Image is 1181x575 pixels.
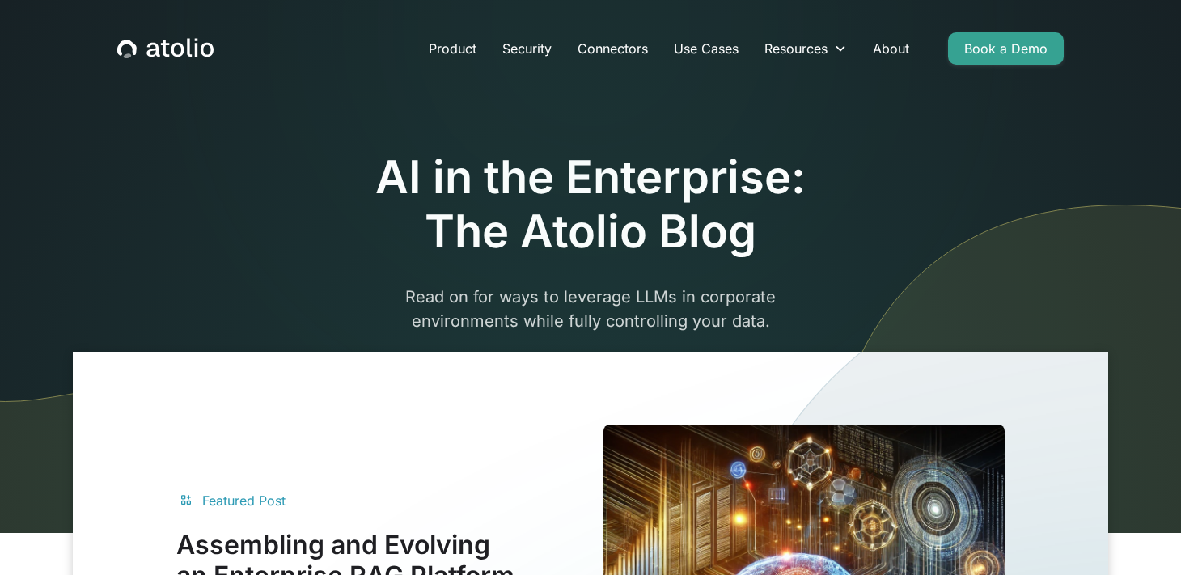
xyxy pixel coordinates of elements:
[860,32,922,65] a: About
[565,32,661,65] a: Connectors
[751,32,860,65] div: Resources
[948,32,1064,65] a: Book a Demo
[117,38,214,59] a: home
[489,32,565,65] a: Security
[661,32,751,65] a: Use Cases
[416,32,489,65] a: Product
[1100,497,1181,575] iframe: Chat Widget
[764,39,828,58] div: Resources
[280,285,901,406] p: Read on for ways to leverage LLMs in corporate environments while fully controlling your data.
[280,150,901,259] h1: AI in the Enterprise: The Atolio Blog
[202,491,286,510] div: Featured Post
